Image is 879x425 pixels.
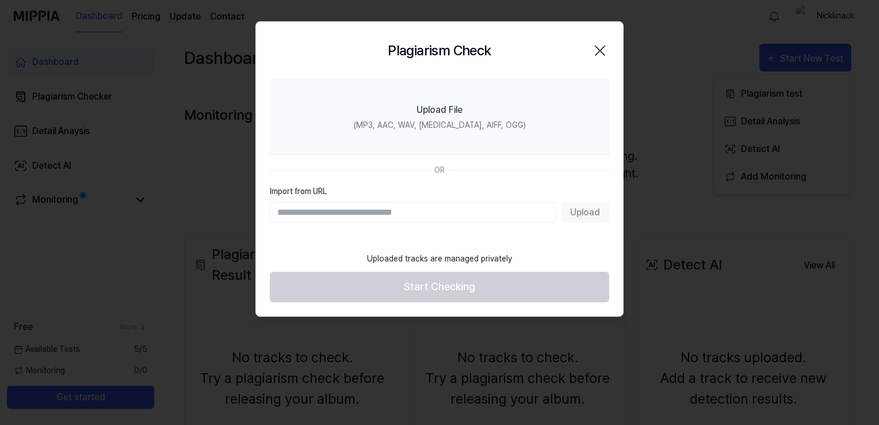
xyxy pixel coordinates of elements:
div: (MP3, AAC, WAV, [MEDICAL_DATA], AIFF, OGG) [354,119,526,131]
div: OR [434,164,445,176]
div: Uploaded tracks are managed privately [360,246,519,272]
label: Import from URL [270,185,609,198]
h2: Plagiarism Check [388,40,491,61]
div: Upload File [416,103,463,117]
